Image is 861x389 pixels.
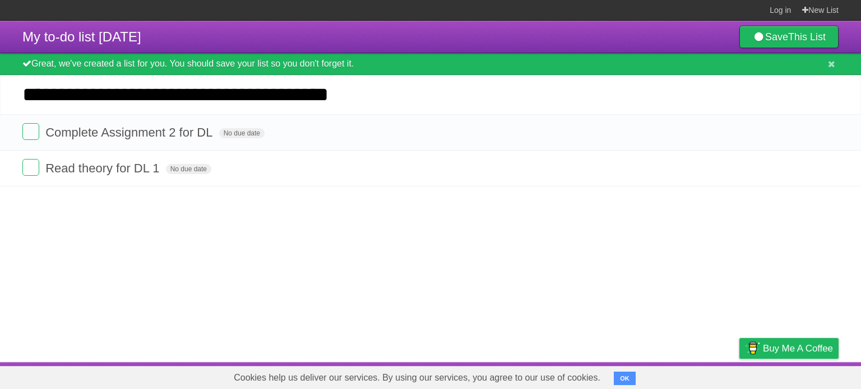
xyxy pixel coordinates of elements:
span: No due date [166,164,211,174]
span: Read theory for DL 1 [45,161,162,175]
span: Buy me a coffee [763,339,833,358]
a: About [590,365,614,386]
button: OK [614,372,636,385]
span: My to-do list [DATE] [22,29,141,44]
a: Buy me a coffee [739,338,839,359]
label: Done [22,159,39,176]
a: SaveThis List [739,26,839,48]
span: No due date [219,128,265,138]
span: Cookies help us deliver our services. By using our services, you agree to our use of cookies. [223,367,612,389]
span: Complete Assignment 2 for DL [45,125,215,139]
b: This List [788,31,826,43]
a: Suggest a feature [768,365,839,386]
a: Terms [687,365,711,386]
a: Privacy [725,365,754,386]
label: Done [22,123,39,140]
img: Buy me a coffee [745,339,760,358]
a: Developers [627,365,673,386]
